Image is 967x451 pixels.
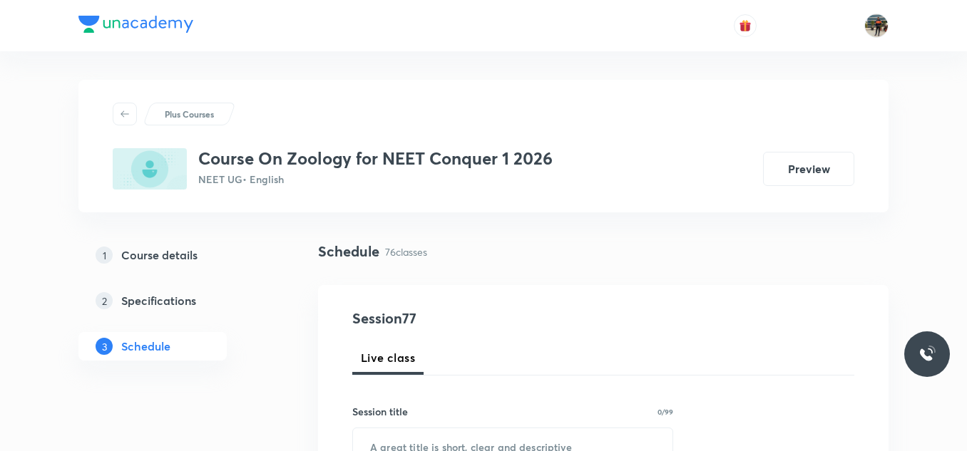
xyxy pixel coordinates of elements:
img: Shrikanth Reddy [864,14,889,38]
h4: Schedule [318,241,379,262]
a: Company Logo [78,16,193,36]
span: Live class [361,349,415,366]
h5: Schedule [121,338,170,355]
img: avatar [739,19,752,32]
p: 0/99 [658,408,673,415]
h6: Session title [352,404,408,419]
h3: Course On Zoology for NEET Conquer 1 2026 [198,148,553,169]
img: 61736AC4-E73D-4E2C-87EE-35210BDE47C4_plus.png [113,148,187,190]
img: Company Logo [78,16,193,33]
h5: Specifications [121,292,196,309]
p: Plus Courses [165,108,214,120]
img: ttu [919,346,936,363]
button: Preview [763,152,854,186]
h4: Session 77 [352,308,613,329]
h5: Course details [121,247,198,264]
a: 1Course details [78,241,272,269]
p: 2 [96,292,113,309]
p: 1 [96,247,113,264]
p: NEET UG • English [198,172,553,187]
p: 76 classes [385,244,427,259]
a: 2Specifications [78,286,272,315]
p: 3 [96,338,113,355]
button: avatar [734,14,757,37]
